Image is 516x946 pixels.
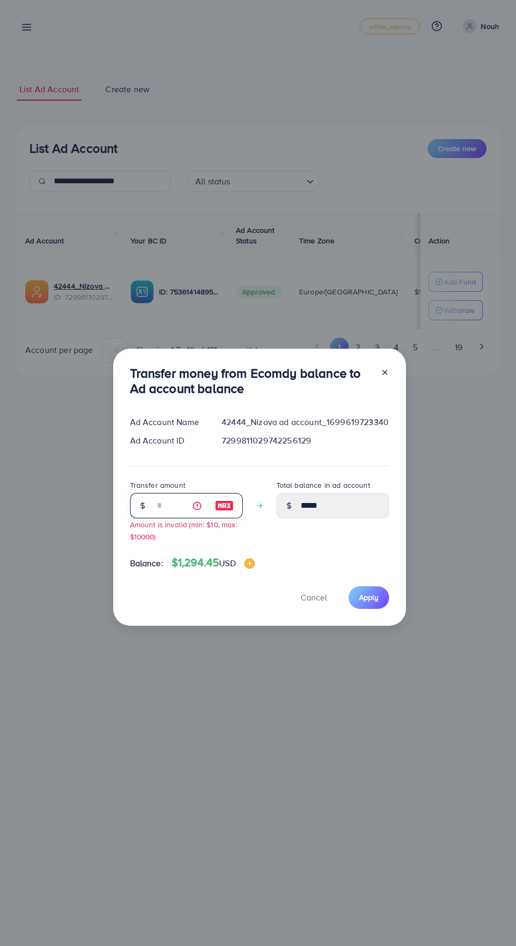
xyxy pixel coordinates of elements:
[213,435,397,447] div: 7299811029742256129
[301,592,327,603] span: Cancel
[471,899,508,938] iframe: Chat
[287,586,340,609] button: Cancel
[172,556,255,569] h4: $1,294.45
[213,416,397,428] div: 42444_Nizova ad account_1699619723340
[130,366,372,396] h3: Transfer money from Ecomdy balance to Ad account balance
[130,519,237,541] small: Amount is invalid (min: $10, max: $10000)
[122,435,214,447] div: Ad Account ID
[359,592,379,603] span: Apply
[219,557,235,569] span: USD
[122,416,214,428] div: Ad Account Name
[215,499,234,512] img: image
[244,558,255,569] img: image
[276,480,370,490] label: Total balance in ad account
[130,557,163,569] span: Balance:
[130,480,185,490] label: Transfer amount
[349,586,389,609] button: Apply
